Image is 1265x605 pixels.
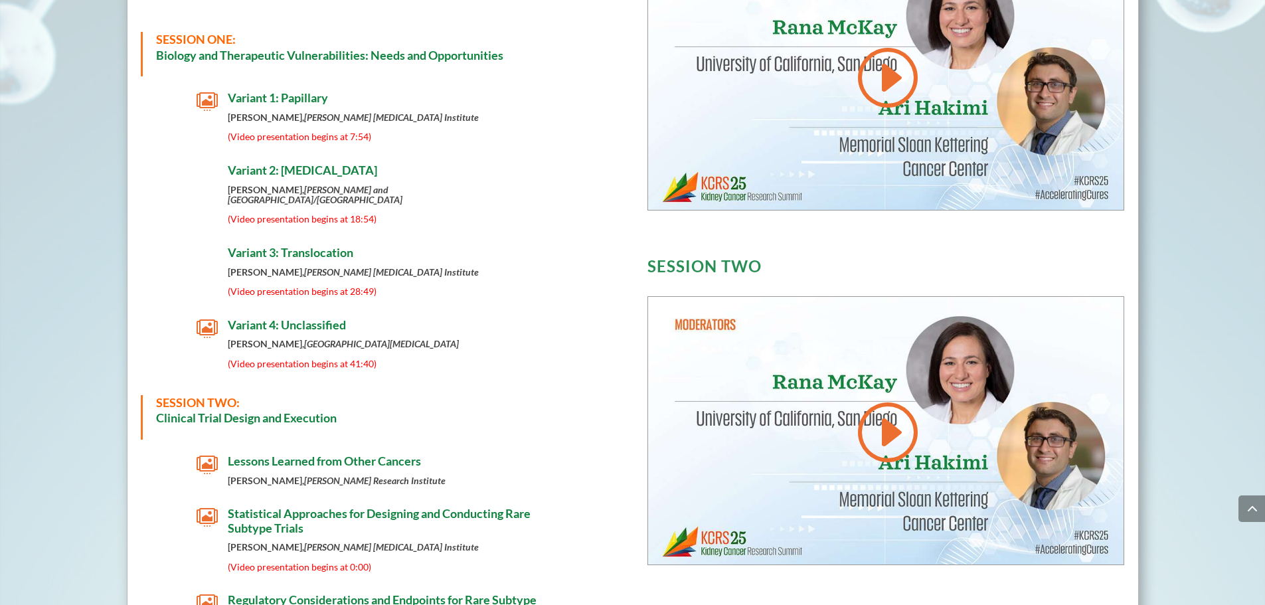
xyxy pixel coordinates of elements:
em: [PERSON_NAME] [MEDICAL_DATA] Institute [304,266,479,278]
span: (Video presentation begins at 28:49) [228,286,377,297]
span: Variant 3: Translocation [228,245,353,260]
strong: Biology and Therapeutic Vulnerabilities: Needs and Opportunities [156,48,503,62]
span: (Video presentation begins at 41:40) [228,358,377,369]
span: SESSION ONE: [156,32,236,46]
h3: SESSION TWO [647,258,1125,281]
span: (Video presentation begins at 18:54) [228,213,377,224]
strong: [PERSON_NAME], [228,112,479,123]
strong: [PERSON_NAME], [228,475,446,486]
span: Variant 2: [MEDICAL_DATA] [228,163,377,177]
strong: [PERSON_NAME], [228,338,459,349]
span: Variant 1: Papillary [228,90,328,105]
span:  [197,507,218,528]
strong: [PERSON_NAME], [228,541,479,553]
em: [PERSON_NAME] and [GEOGRAPHIC_DATA]/[GEOGRAPHIC_DATA] [228,184,402,205]
span:  [197,91,218,112]
span:  [197,454,218,475]
strong: [PERSON_NAME], [228,266,479,278]
span: (Video presentation begins at 0:00) [228,561,371,572]
span:  [197,318,218,339]
em: [GEOGRAPHIC_DATA][MEDICAL_DATA] [304,338,459,349]
em: [PERSON_NAME] [MEDICAL_DATA] Institute [304,541,479,553]
strong: [PERSON_NAME], [228,184,402,205]
em: [PERSON_NAME] [MEDICAL_DATA] Institute [304,112,479,123]
span: Lessons Learned from Other Cancers [228,454,421,468]
span:  [197,163,218,185]
span: (Video presentation begins at 7:54) [228,131,371,142]
span: Variant 4: Unclassified [228,317,346,332]
strong: Clinical Trial Design and Execution [156,410,337,425]
em: [PERSON_NAME] Research Institute [304,475,446,486]
span:  [197,246,218,267]
span: SESSION TWO: [156,395,240,410]
span: Statistical Approaches for Designing and Conducting Rare Subtype Trials [228,506,531,535]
